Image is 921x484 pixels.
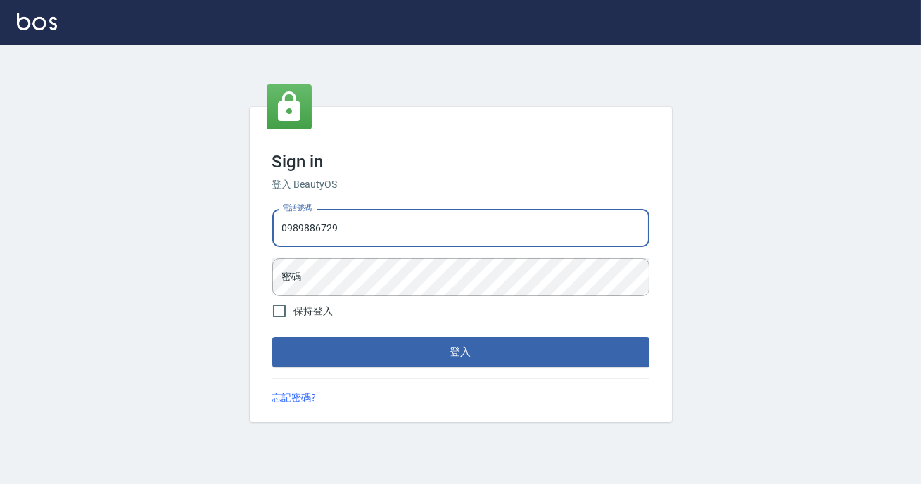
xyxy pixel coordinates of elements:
[272,337,649,367] button: 登入
[294,304,334,319] span: 保持登入
[272,177,649,192] h6: 登入 BeautyOS
[282,203,312,213] label: 電話號碼
[272,390,317,405] a: 忘記密碼?
[272,152,649,172] h3: Sign in
[17,13,57,30] img: Logo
